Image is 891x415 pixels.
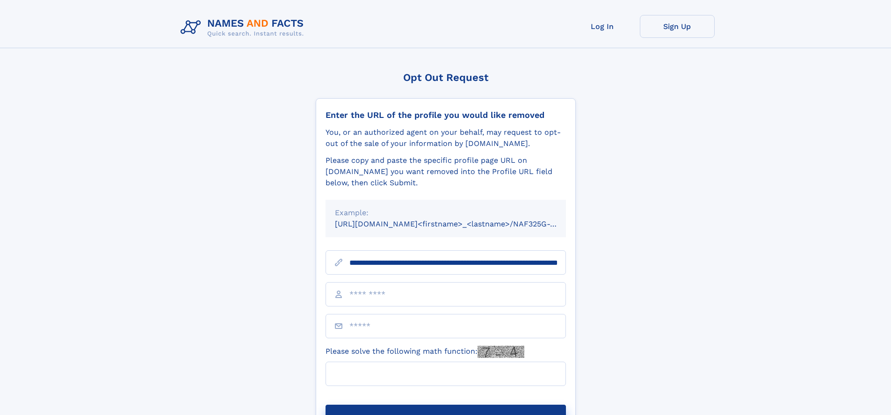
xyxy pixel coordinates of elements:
[565,15,640,38] a: Log In
[640,15,715,38] a: Sign Up
[177,15,311,40] img: Logo Names and Facts
[335,207,557,218] div: Example:
[326,155,566,189] div: Please copy and paste the specific profile page URL on [DOMAIN_NAME] you want removed into the Pr...
[326,127,566,149] div: You, or an authorized agent on your behalf, may request to opt-out of the sale of your informatio...
[326,346,524,358] label: Please solve the following math function:
[316,72,576,83] div: Opt Out Request
[335,219,584,228] small: [URL][DOMAIN_NAME]<firstname>_<lastname>/NAF325G-xxxxxxxx
[326,110,566,120] div: Enter the URL of the profile you would like removed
